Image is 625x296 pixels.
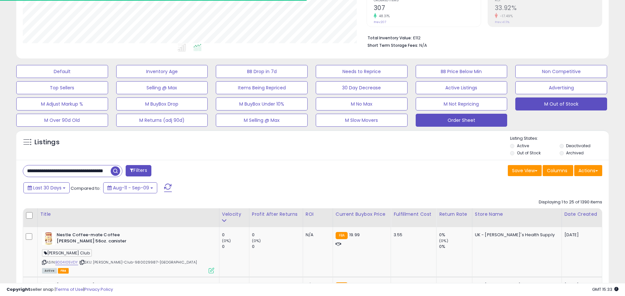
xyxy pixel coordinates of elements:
button: Non Competitive [515,65,607,78]
button: Active Listings [416,81,507,94]
button: M Out of Stock [515,97,607,110]
button: M Slow Movers [316,114,408,127]
button: M Over 90d Old [16,114,108,127]
button: Needs to Reprice [316,65,408,78]
button: Inventory Age [116,65,208,78]
button: 30 Day Decrease [316,81,408,94]
button: Top Sellers [16,81,108,94]
button: M BuyBox Drop [116,97,208,110]
button: M No Max [316,97,408,110]
button: M Returns (adj 90d) [116,114,208,127]
button: BB Price Below Min [416,65,507,78]
button: Items Being Repriced [216,81,308,94]
button: M Selling @ Max [216,114,308,127]
button: M BuyBox Under 10% [216,97,308,110]
button: Order Sheet [416,114,507,127]
button: Selling @ Max [116,81,208,94]
button: BB Drop in 7d [216,65,308,78]
button: Default [16,65,108,78]
button: M Adjust Markup % [16,97,108,110]
strong: Copyright [7,286,30,292]
div: seller snap | | [7,287,113,293]
button: M Not Repricing [416,97,507,110]
button: Advertising [515,81,607,94]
